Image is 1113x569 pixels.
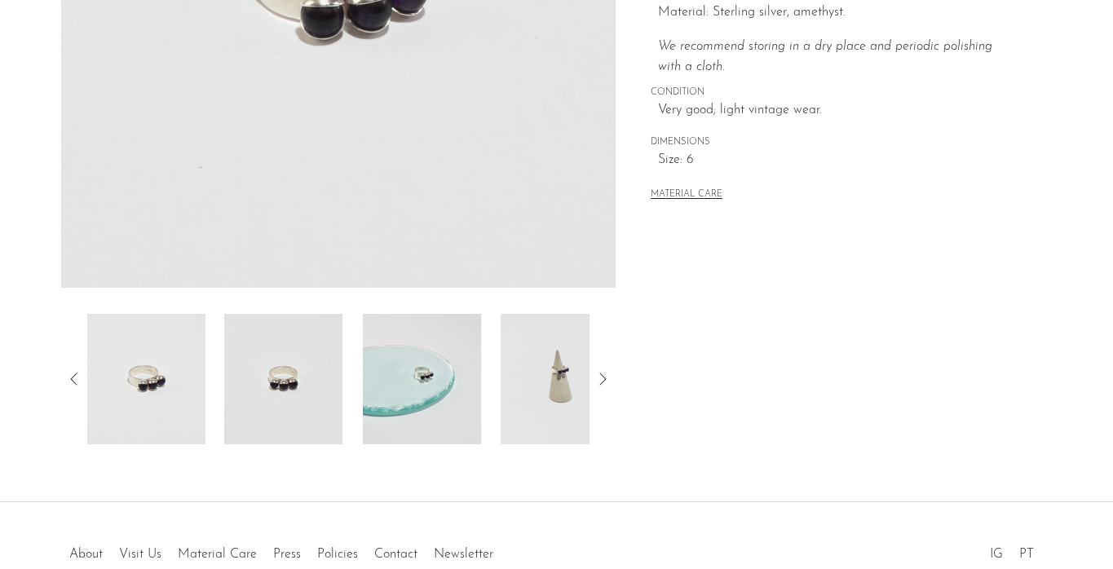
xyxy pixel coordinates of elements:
img: Amethyst Sphere Ring [501,314,619,444]
a: Contact [374,548,417,561]
span: Very good; light vintage wear. [658,100,1018,121]
a: About [69,548,103,561]
em: We recommend storing in a dry place and periodic polishing with a cloth. [658,40,992,74]
ul: Quick links [61,535,501,566]
img: Amethyst Sphere Ring [87,314,205,444]
a: Material Care [178,548,257,561]
a: Policies [317,548,358,561]
a: Visit Us [119,548,161,561]
img: Amethyst Sphere Ring [363,314,481,444]
a: IG [990,548,1003,561]
span: CONDITION [651,86,1018,100]
img: Amethyst Sphere Ring [224,314,342,444]
button: MATERIAL CARE [651,189,722,201]
a: Press [273,548,301,561]
ul: Social Medias [982,535,1042,566]
span: Size: 6 [658,150,1018,171]
p: Material: Sterling silver, amethyst. [658,2,1018,24]
a: PT [1019,548,1034,561]
span: DIMENSIONS [651,135,1018,150]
